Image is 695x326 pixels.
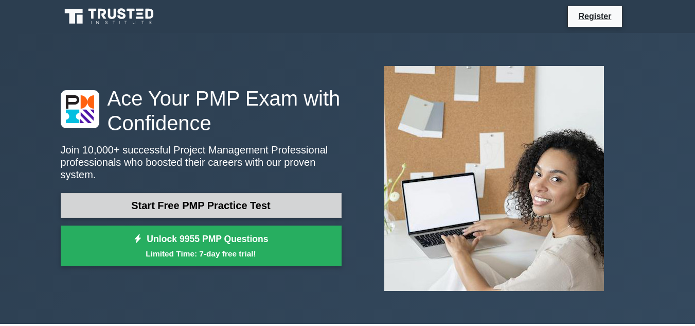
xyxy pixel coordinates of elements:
[61,193,342,218] a: Start Free PMP Practice Test
[61,226,342,267] a: Unlock 9955 PMP QuestionsLimited Time: 7-day free trial!
[572,10,617,23] a: Register
[61,86,342,135] h1: Ace Your PMP Exam with Confidence
[74,248,329,260] small: Limited Time: 7-day free trial!
[61,144,342,181] p: Join 10,000+ successful Project Management Professional professionals who boosted their careers w...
